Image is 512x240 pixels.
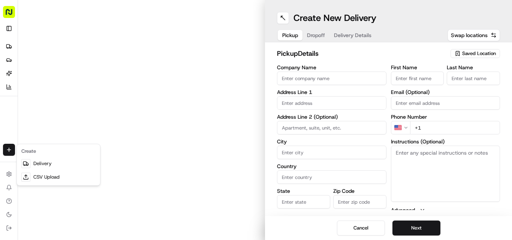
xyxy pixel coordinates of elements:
span: • [101,136,103,142]
img: 1736555255976-a54dd68f-1ca7-489b-9aae-adbdc363a1c4 [7,72,21,85]
label: Address Line 1 [277,89,386,95]
label: Last Name [447,65,500,70]
input: Enter company name [277,72,386,85]
a: 💻API Documentation [60,164,123,178]
a: CSV Upload [18,170,99,184]
label: City [277,139,386,144]
img: Grace Nketiah [7,109,19,121]
label: Country [277,164,386,169]
img: 1736555255976-a54dd68f-1ca7-489b-9aae-adbdc363a1c4 [15,116,21,122]
label: Address Line 2 (Optional) [277,114,386,119]
input: Enter country [277,170,386,184]
span: Delivery Details [334,31,371,39]
h2: pickup Details [277,48,446,59]
button: Next [392,221,440,236]
img: 1724597045416-56b7ee45-8013-43a0-a6f9-03cb97ddad50 [16,72,29,85]
span: API Documentation [71,167,120,175]
span: • [62,116,65,122]
input: Enter first name [391,72,444,85]
label: Advanced [391,206,415,214]
img: 1736555255976-a54dd68f-1ca7-489b-9aae-adbdc363a1c4 [15,137,21,143]
span: Dropoff [307,31,325,39]
label: Phone Number [391,114,500,119]
input: Clear [19,48,124,56]
input: Enter address [277,96,386,110]
span: Swap locations [451,31,488,39]
span: Pylon [75,185,91,190]
input: Enter last name [447,72,500,85]
div: Start new chat [34,72,123,79]
label: State [277,188,330,194]
span: Knowledge Base [15,167,57,175]
span: [PERSON_NAME] [PERSON_NAME] [23,136,99,142]
img: Dianne Alexi Soriano [7,129,19,141]
span: [PERSON_NAME] [23,116,61,122]
input: Enter state [277,195,330,209]
button: Cancel [337,221,385,236]
input: Apartment, suite, unit, etc. [277,121,386,134]
label: Company Name [277,65,386,70]
span: [DATE] [66,116,82,122]
input: Enter zip code [333,195,386,209]
label: Instructions (Optional) [391,139,500,144]
input: Enter phone number [410,121,500,134]
span: [DATE] [105,136,120,142]
input: Enter city [277,146,386,159]
img: Nash [7,7,22,22]
label: First Name [391,65,444,70]
button: See all [116,96,136,105]
div: Past conversations [7,97,48,103]
a: 📗Knowledge Base [4,164,60,178]
div: 📗 [7,168,13,174]
div: We're available if you need us! [34,79,103,85]
label: Zip Code [333,188,386,194]
button: Start new chat [127,74,136,83]
p: Welcome 👋 [7,30,136,42]
a: Delivery [18,157,99,170]
a: Powered byPylon [53,184,91,190]
input: Enter email address [391,96,500,110]
span: Pickup [282,31,298,39]
div: 💻 [63,168,69,174]
label: Email (Optional) [391,89,500,95]
div: Create [18,146,99,157]
h1: Create New Delivery [293,12,376,24]
span: Saved Location [462,50,496,57]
